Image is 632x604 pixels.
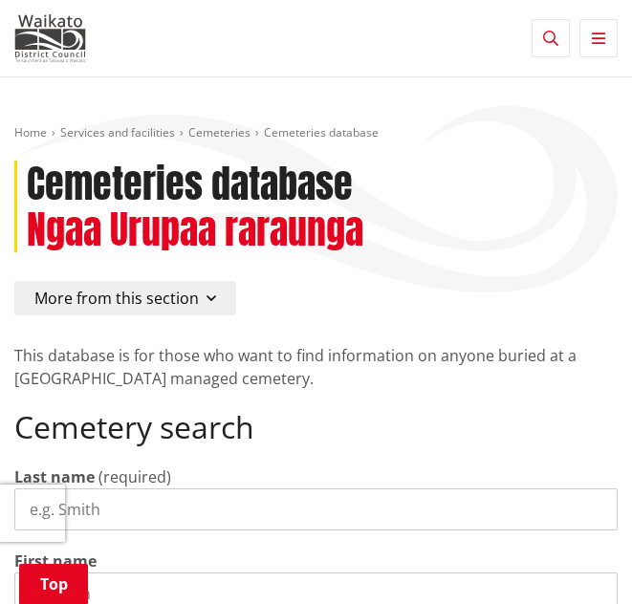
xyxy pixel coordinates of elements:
button: More from this section [14,281,236,315]
span: (required) [98,466,171,487]
label: Last name [14,465,95,488]
a: Home [14,124,47,140]
span: More from this section [34,288,199,309]
a: Services and facilities [60,124,175,140]
p: This database is for those who want to find information on anyone buried at a [GEOGRAPHIC_DATA] m... [14,344,618,390]
h1: Cemeteries database [27,161,353,206]
nav: breadcrumb [14,125,618,141]
input: e.g. Smith [14,488,618,530]
a: Top [19,564,88,604]
a: Cemeteries [188,124,251,140]
h2: Ngaa Urupaa raraunga [27,206,363,252]
label: First name [14,550,97,572]
img: Waikato District Council - Te Kaunihera aa Takiwaa o Waikato [14,14,86,62]
h2: Cemetery search [14,409,618,445]
span: Cemeteries database [264,124,379,140]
